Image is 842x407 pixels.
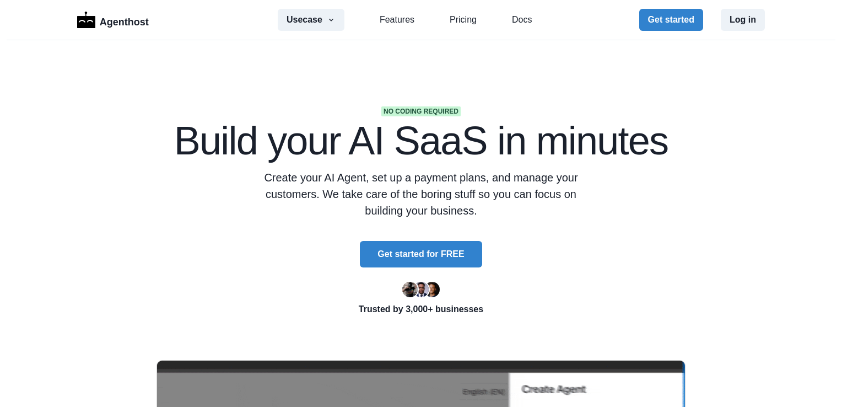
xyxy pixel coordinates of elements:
button: Usecase [278,9,344,31]
button: Get started for FREE [360,241,482,267]
img: Logo [77,12,95,28]
p: Create your AI Agent, set up a payment plans, and manage your customers. We take care of the bori... [262,169,580,219]
img: Segun Adebayo [413,282,429,297]
a: Features [380,13,414,26]
button: Get started [639,9,703,31]
a: LogoAgenthost [77,10,149,30]
p: Trusted by 3,000+ businesses [156,303,686,316]
span: No coding required [381,106,461,116]
img: Ryan Florence [402,282,418,297]
img: Kent Dodds [424,282,440,297]
a: Docs [512,13,532,26]
button: Log in [721,9,765,31]
h1: Build your AI SaaS in minutes [156,121,686,160]
a: Pricing [450,13,477,26]
p: Agenthost [100,10,149,30]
